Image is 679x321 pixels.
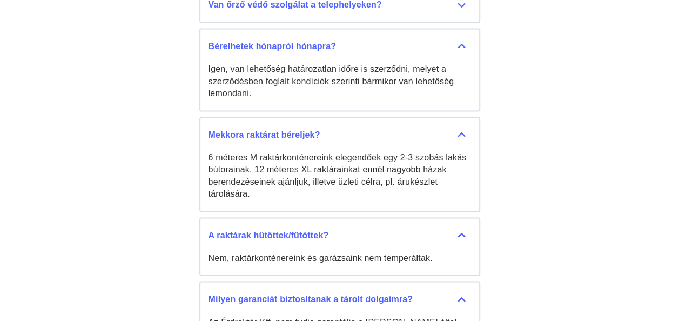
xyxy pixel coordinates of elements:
[209,293,471,305] div: Milyen garanciát biztosítanak a tárolt dolgaimra?
[209,151,471,200] div: 6 méteres M raktárkonténereink elegendőek egy 2-3 szobás lakás bútorainak, 12 méteres XL raktárai...
[209,129,471,141] div: Mekkora raktárat béreljek?
[199,117,480,212] button: Mekkora raktárat béreljek? 6 méteres M raktárkonténereink elegendőek egy 2-3 szobás lakás bútorai...
[209,40,471,52] div: Bérelhetek hónapról hónapra?
[209,229,471,241] div: A raktárak hűtöttek/fűtöttek?
[199,217,480,276] button: A raktárak hűtöttek/fűtöttek? Nem, raktárkonténereink és garázsaink nem temperáltak.
[209,252,471,264] div: Nem, raktárkonténereink és garázsaink nem temperáltak.
[209,63,471,99] div: Igen, van lehetőség határozatlan időre is szerződni, melyet a szerződésben foglalt kondíciók szer...
[199,28,480,111] button: Bérelhetek hónapról hónapra? Igen, van lehetőség határozatlan időre is szerződni, melyet a szerző...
